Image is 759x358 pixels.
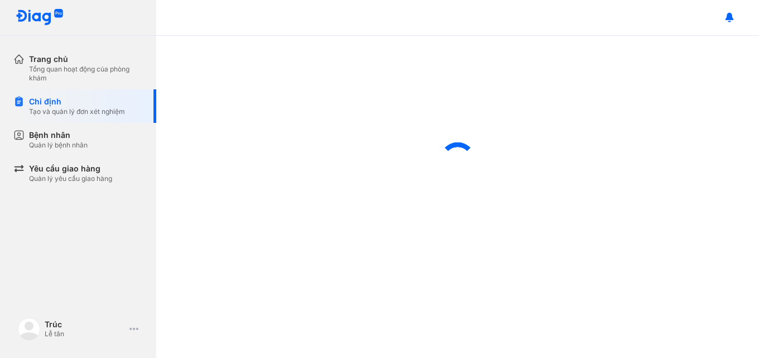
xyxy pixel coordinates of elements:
div: Quản lý yêu cầu giao hàng [29,174,112,183]
div: Quản lý bệnh nhân [29,141,88,150]
img: logo [18,318,40,340]
div: Chỉ định [29,96,125,107]
div: Bệnh nhân [29,130,88,141]
img: logo [16,9,64,26]
div: Tổng quan hoạt động của phòng khám [29,65,143,83]
div: Trúc [45,319,125,330]
div: Tạo và quản lý đơn xét nghiệm [29,107,125,116]
div: Lễ tân [45,330,125,338]
div: Trang chủ [29,54,143,65]
div: Yêu cầu giao hàng [29,163,112,174]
